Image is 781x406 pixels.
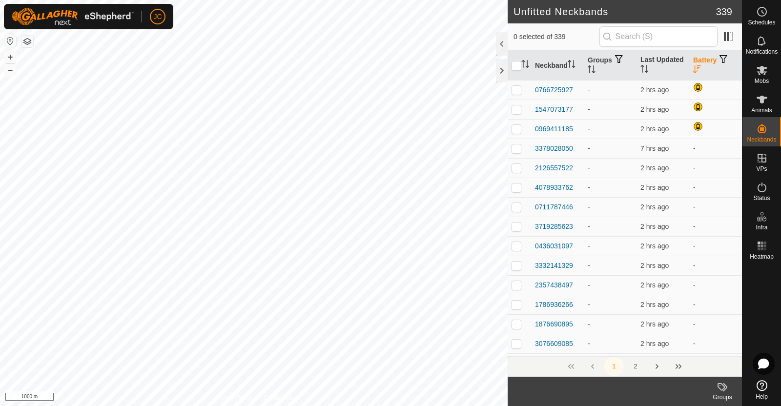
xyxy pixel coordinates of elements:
[514,6,716,18] h2: Unfitted Neckbands
[21,36,33,47] button: Map Layers
[637,51,689,81] th: Last Updated
[604,357,624,376] button: 1
[753,195,770,201] span: Status
[716,4,732,19] span: 339
[626,357,645,376] button: 2
[756,224,767,230] span: Infra
[153,12,162,22] span: JC
[584,100,637,119] td: -
[640,203,669,211] span: 18 Aug 2025, 12:17 pm
[755,78,769,84] span: Mobs
[535,261,573,271] div: 3332141329
[521,61,529,69] p-sorticon: Activate to sort
[751,107,772,113] span: Animals
[640,340,669,347] span: 18 Aug 2025, 12:30 pm
[742,376,781,404] a: Help
[640,86,669,94] span: 18 Aug 2025, 12:12 pm
[647,357,667,376] button: Next Page
[568,61,575,69] p-sorticon: Activate to sort
[640,242,669,250] span: 18 Aug 2025, 12:31 pm
[689,275,742,295] td: -
[599,26,718,47] input: Search (S)
[535,163,573,173] div: 2126557522
[689,51,742,81] th: Battery
[748,20,775,25] span: Schedules
[584,256,637,275] td: -
[640,262,669,269] span: 18 Aug 2025, 12:14 pm
[531,51,584,81] th: Neckband
[669,357,688,376] button: Last Page
[640,66,648,74] p-sorticon: Activate to sort
[693,67,701,75] p-sorticon: Activate to sort
[535,280,573,290] div: 2357438497
[535,104,573,115] div: 1547073177
[689,217,742,236] td: -
[4,64,16,76] button: –
[535,319,573,329] div: 1876690895
[640,223,669,230] span: 18 Aug 2025, 12:24 pm
[640,281,669,289] span: 18 Aug 2025, 12:30 pm
[584,275,637,295] td: -
[535,85,573,95] div: 0766725927
[4,51,16,63] button: +
[746,49,778,55] span: Notifications
[215,393,252,402] a: Privacy Policy
[689,178,742,197] td: -
[535,202,573,212] div: 0711787446
[584,334,637,353] td: -
[584,178,637,197] td: -
[689,158,742,178] td: -
[514,32,599,42] span: 0 selected of 339
[750,254,774,260] span: Heatmap
[689,236,742,256] td: -
[689,295,742,314] td: -
[640,320,669,328] span: 18 Aug 2025, 12:32 pm
[584,217,637,236] td: -
[535,241,573,251] div: 0436031097
[584,158,637,178] td: -
[584,295,637,314] td: -
[584,119,637,139] td: -
[689,256,742,275] td: -
[584,236,637,256] td: -
[4,35,16,47] button: Reset Map
[535,183,573,193] div: 4078933762
[584,353,637,373] td: -
[584,314,637,334] td: -
[535,143,573,154] div: 3378028050
[640,125,669,133] span: 18 Aug 2025, 12:16 pm
[535,300,573,310] div: 1786936266
[535,339,573,349] div: 3076609085
[689,139,742,158] td: -
[584,139,637,158] td: -
[689,314,742,334] td: -
[588,67,596,75] p-sorticon: Activate to sort
[640,183,669,191] span: 18 Aug 2025, 12:16 pm
[640,301,669,308] span: 18 Aug 2025, 12:14 pm
[689,353,742,373] td: -
[12,8,134,25] img: Gallagher Logo
[689,197,742,217] td: -
[584,51,637,81] th: Groups
[584,80,637,100] td: -
[747,137,776,142] span: Neckbands
[756,166,767,172] span: VPs
[264,393,292,402] a: Contact Us
[535,222,573,232] div: 3719285623
[640,144,669,152] span: 18 Aug 2025, 7:20 am
[756,394,768,400] span: Help
[640,105,669,113] span: 18 Aug 2025, 12:12 pm
[689,334,742,353] td: -
[535,124,573,134] div: 0969411185
[584,197,637,217] td: -
[703,393,742,402] div: Groups
[640,164,669,172] span: 18 Aug 2025, 12:32 pm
